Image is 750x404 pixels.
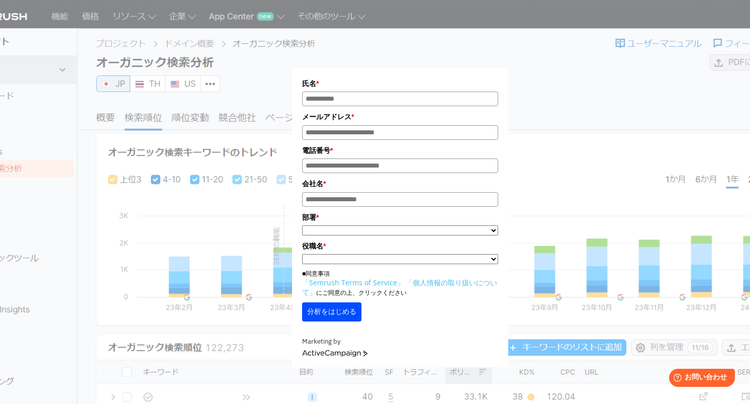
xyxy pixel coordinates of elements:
button: 分析をはじめる [302,302,361,321]
a: 「Semrush Terms of Service」 [302,278,404,287]
label: 役職名 [302,240,498,252]
a: 「個人情報の取り扱いについて」 [302,278,497,297]
label: 部署 [302,212,498,223]
p: ■同意事項 にご同意の上、クリックください [302,269,498,297]
label: 電話番号 [302,145,498,156]
iframe: Help widget launcher [661,365,739,393]
label: メールアドレス [302,111,498,122]
div: Marketing by [302,337,498,347]
label: 氏名 [302,78,498,89]
label: 会社名 [302,178,498,189]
